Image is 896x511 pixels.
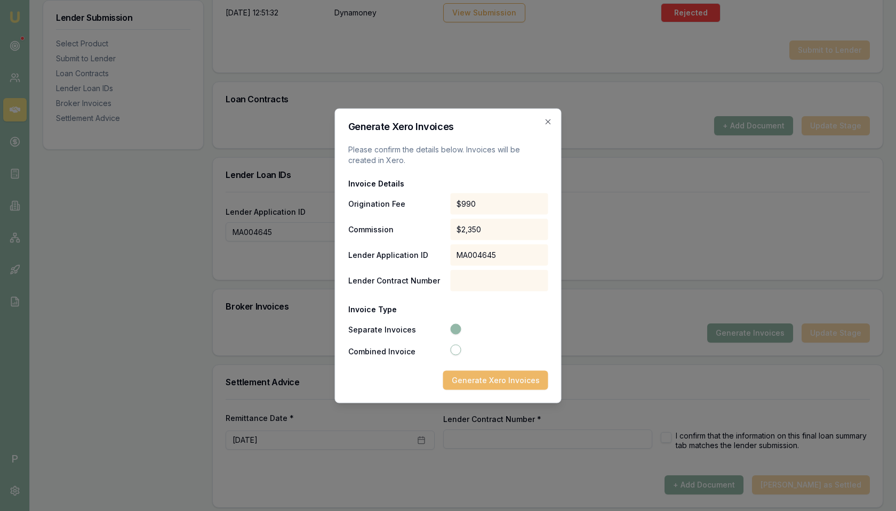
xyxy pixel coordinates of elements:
span: Lender Contract Number [348,275,446,286]
div: $2,350 [450,218,548,240]
button: Generate Xero Invoices [443,370,548,390]
span: Origination Fee [348,198,446,209]
span: Invoice Type [348,304,446,314]
h2: Generate Xero Invoices [348,121,548,131]
p: Please confirm the details below. Invoices will be created in Xero. [348,144,548,165]
span: Invoice Details [348,178,446,189]
label: Separate Invoices [348,326,449,333]
span: Commission [348,224,446,234]
div: MA004645 [450,244,548,265]
span: Lender Application ID [348,249,446,260]
label: Combined Invoice [348,347,449,355]
div: $990 [450,193,548,214]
